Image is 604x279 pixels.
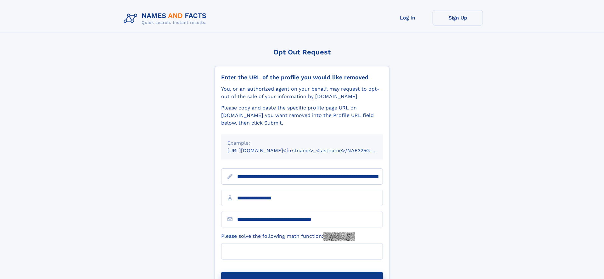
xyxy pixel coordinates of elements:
[382,10,433,25] a: Log In
[227,139,377,147] div: Example:
[221,74,383,81] div: Enter the URL of the profile you would like removed
[221,232,355,241] label: Please solve the following math function:
[227,148,395,153] small: [URL][DOMAIN_NAME]<firstname>_<lastname>/NAF325G-xxxxxxxx
[215,48,389,56] div: Opt Out Request
[221,104,383,127] div: Please copy and paste the specific profile page URL on [DOMAIN_NAME] you want removed into the Pr...
[433,10,483,25] a: Sign Up
[221,85,383,100] div: You, or an authorized agent on your behalf, may request to opt-out of the sale of your informatio...
[121,10,212,27] img: Logo Names and Facts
